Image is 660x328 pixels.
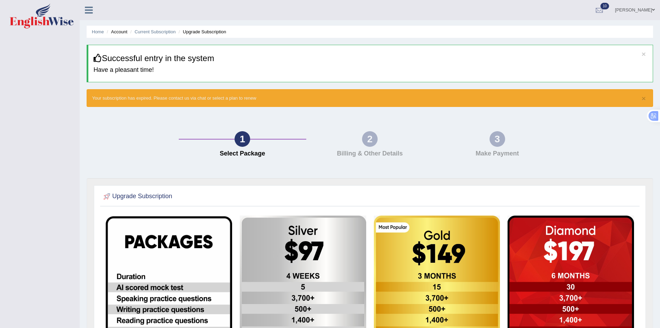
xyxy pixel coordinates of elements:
[94,54,648,63] h3: Successful entry in the system
[87,89,653,107] div: Your subscription has expired. Please contact us via chat or select a plan to renew
[642,95,646,102] button: ×
[105,28,127,35] li: Account
[177,28,226,35] li: Upgrade Subscription
[600,3,609,9] span: 10
[94,67,648,74] h4: Have a pleasant time!
[362,131,378,147] div: 2
[134,29,176,34] a: Current Subscription
[310,150,430,157] h4: Billing & Other Details
[490,131,505,147] div: 3
[642,50,646,58] button: ×
[92,29,104,34] a: Home
[437,150,557,157] h4: Make Payment
[182,150,303,157] h4: Select Package
[102,191,172,202] h2: Upgrade Subscription
[235,131,250,147] div: 1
